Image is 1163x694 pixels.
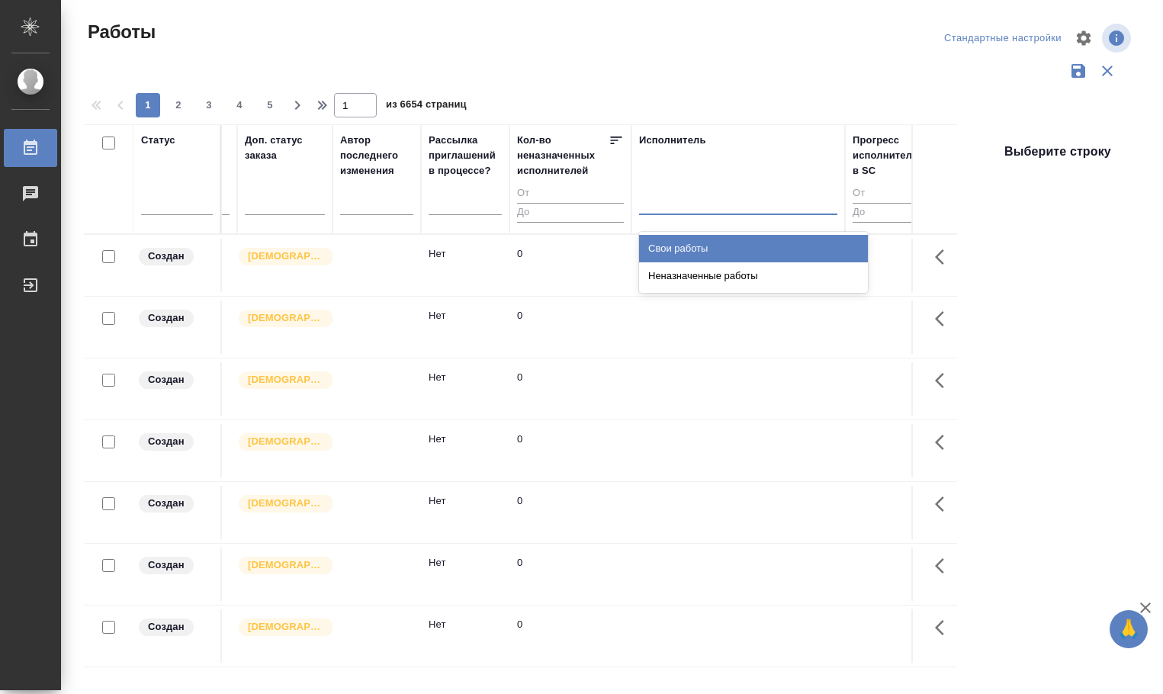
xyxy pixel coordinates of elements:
button: 🙏 [1110,610,1148,648]
div: Доп. статус заказа [245,133,325,163]
td: 0 [509,300,631,354]
button: 3 [197,93,221,117]
button: Здесь прячутся важные кнопки [926,424,962,461]
p: [DEMOGRAPHIC_DATA] [248,557,324,573]
td: 0 [509,362,631,416]
td: Нет [421,424,509,477]
button: Здесь прячутся важные кнопки [926,609,962,646]
button: Сбросить фильтры [1093,56,1122,85]
span: Работы [84,20,156,44]
p: [DEMOGRAPHIC_DATA] [248,249,324,264]
div: Свои работы [639,235,868,262]
td: Нет [421,548,509,601]
div: Заказ еще не согласован с клиентом, искать исполнителей рано [137,555,213,576]
p: [DEMOGRAPHIC_DATA] [248,619,324,635]
p: Создан [148,249,185,264]
span: 🙏 [1116,613,1142,645]
p: Создан [148,619,185,635]
p: Создан [148,557,185,573]
div: Заказ еще не согласован с клиентом, искать исполнителей рано [137,493,213,514]
p: [DEMOGRAPHIC_DATA] [248,434,324,449]
span: 4 [227,98,252,113]
td: Нет [421,486,509,539]
input: До [517,203,624,222]
span: 5 [258,98,282,113]
input: От [517,185,624,204]
div: Исполнитель [639,133,706,148]
td: 0 [509,609,631,663]
p: Создан [148,310,185,326]
button: Сохранить фильтры [1064,56,1093,85]
td: 0 [509,486,631,539]
button: Здесь прячутся важные кнопки [926,362,962,399]
input: От [853,185,921,204]
button: 4 [227,93,252,117]
button: Здесь прячутся важные кнопки [926,548,962,584]
td: 0 [509,239,631,292]
p: [DEMOGRAPHIC_DATA] [248,496,324,511]
div: Заказ еще не согласован с клиентом, искать исполнителей рано [137,308,213,329]
div: Рассылка приглашений в процессе? [429,133,502,178]
h4: Выберите строку [1004,143,1111,161]
td: 0 [509,548,631,601]
p: [DEMOGRAPHIC_DATA] [248,310,324,326]
p: [DEMOGRAPHIC_DATA] [248,372,324,387]
td: Нет [421,609,509,663]
span: из 6654 страниц [386,95,467,117]
span: Посмотреть информацию [1102,24,1134,53]
div: Автор последнего изменения [340,133,413,178]
td: Нет [421,362,509,416]
td: Нет [421,300,509,354]
td: 0 [509,424,631,477]
span: 3 [197,98,221,113]
button: 2 [166,93,191,117]
p: Создан [148,496,185,511]
button: 5 [258,93,282,117]
div: Кол-во неназначенных исполнителей [517,133,609,178]
p: Создан [148,372,185,387]
div: Заказ еще не согласован с клиентом, искать исполнителей рано [137,432,213,452]
p: Создан [148,434,185,449]
span: 2 [166,98,191,113]
div: Прогресс исполнителя в SC [853,133,921,178]
div: Заказ еще не согласован с клиентом, искать исполнителей рано [137,246,213,267]
input: До [853,203,921,222]
div: split button [940,27,1065,50]
div: Неназначенные работы [639,262,868,290]
td: Нет [421,239,509,292]
div: Заказ еще не согласован с клиентом, искать исполнителей рано [137,370,213,390]
button: Здесь прячутся важные кнопки [926,486,962,522]
button: Здесь прячутся важные кнопки [926,300,962,337]
div: Статус [141,133,175,148]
